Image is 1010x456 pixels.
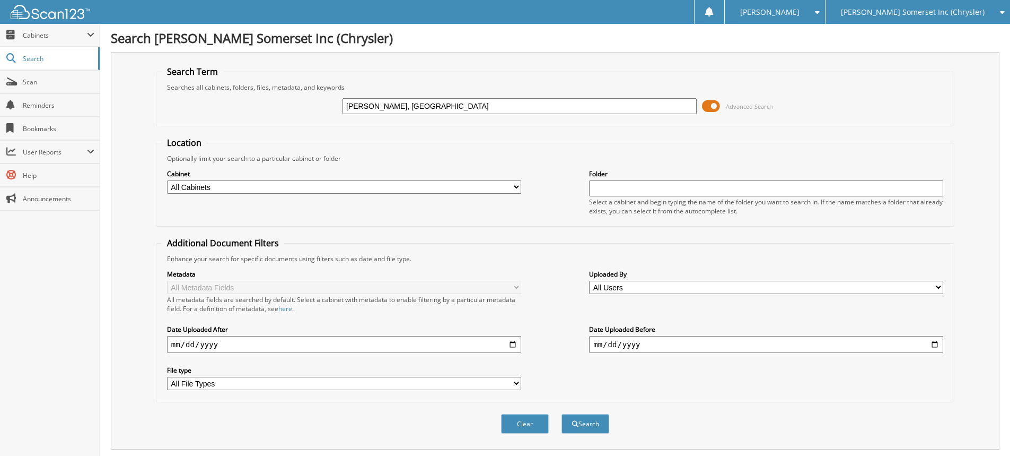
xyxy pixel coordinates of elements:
label: Cabinet [167,169,521,178]
span: Search [23,54,93,63]
span: Bookmarks [23,124,94,133]
label: File type [167,366,521,375]
div: Enhance your search for specific documents using filters such as date and file type. [162,254,948,263]
label: Folder [589,169,943,178]
legend: Location [162,137,207,149]
label: Uploaded By [589,270,943,279]
div: All metadata fields are searched by default. Select a cabinet with metadata to enable filtering b... [167,295,521,313]
div: Select a cabinet and begin typing the name of the folder you want to search in. If the name match... [589,197,943,216]
button: Clear [501,414,549,434]
input: start [167,336,521,353]
label: Date Uploaded Before [589,325,943,334]
img: scan123-logo-white.svg [11,5,90,19]
button: Search [561,414,609,434]
input: end [589,336,943,353]
a: here [278,304,292,313]
span: Scan [23,78,94,87]
span: Announcements [23,194,94,203]
div: Searches all cabinets, folders, files, metadata, and keywords [162,83,948,92]
span: Advanced Search [726,102,773,110]
span: User Reports [23,148,87,157]
span: [PERSON_NAME] [740,9,800,15]
label: Metadata [167,270,521,279]
div: Optionally limit your search to a particular cabinet or folder [162,154,948,163]
span: Cabinets [23,31,87,40]
span: Help [23,171,94,180]
span: Reminders [23,101,94,110]
h1: Search [PERSON_NAME] Somerset Inc (Chrysler) [111,29,999,47]
label: Date Uploaded After [167,325,521,334]
span: [PERSON_NAME] Somerset Inc (Chrysler) [841,9,985,15]
legend: Search Term [162,66,223,78]
legend: Additional Document Filters [162,237,284,249]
